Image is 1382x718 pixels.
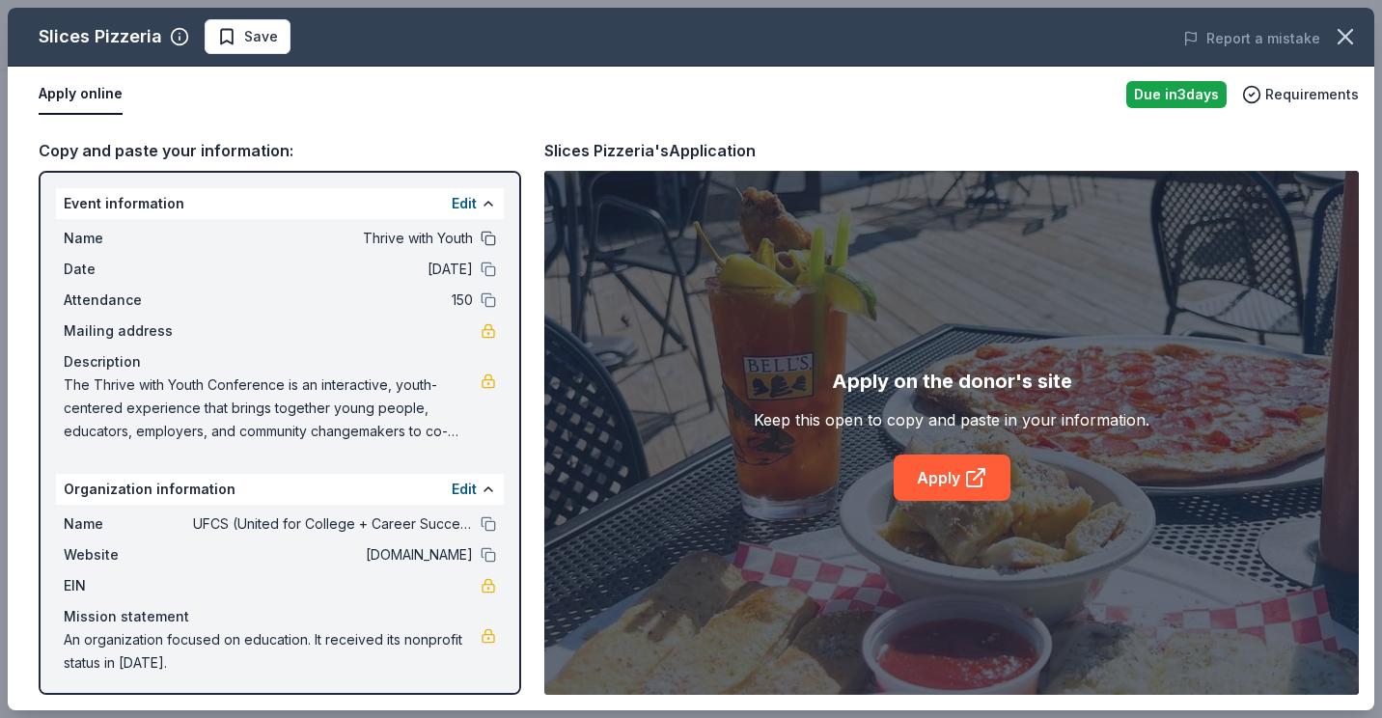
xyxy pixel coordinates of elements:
[39,138,521,163] div: Copy and paste your information:
[39,21,162,52] div: Slices Pizzeria
[193,289,473,312] span: 150
[64,543,193,566] span: Website
[56,188,504,219] div: Event information
[64,373,481,443] span: The Thrive with Youth Conference is an interactive, youth-centered experience that brings togethe...
[1265,83,1359,106] span: Requirements
[64,605,496,628] div: Mission statement
[193,512,473,536] span: UFCS (United for College + Career Success)
[452,478,477,501] button: Edit
[64,512,193,536] span: Name
[544,138,756,163] div: Slices Pizzeria's Application
[39,74,123,115] button: Apply online
[1242,83,1359,106] button: Requirements
[64,350,496,373] div: Description
[56,474,504,505] div: Organization information
[64,289,193,312] span: Attendance
[193,543,473,566] span: [DOMAIN_NAME]
[894,455,1010,501] a: Apply
[193,227,473,250] span: Thrive with Youth
[193,258,473,281] span: [DATE]
[64,319,193,343] span: Mailing address
[64,574,193,597] span: EIN
[832,366,1072,397] div: Apply on the donor's site
[754,408,1149,431] div: Keep this open to copy and paste in your information.
[1183,27,1320,50] button: Report a mistake
[1126,81,1227,108] div: Due in 3 days
[64,227,193,250] span: Name
[64,258,193,281] span: Date
[205,19,290,54] button: Save
[244,25,278,48] span: Save
[452,192,477,215] button: Edit
[64,628,481,675] span: An organization focused on education. It received its nonprofit status in [DATE].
